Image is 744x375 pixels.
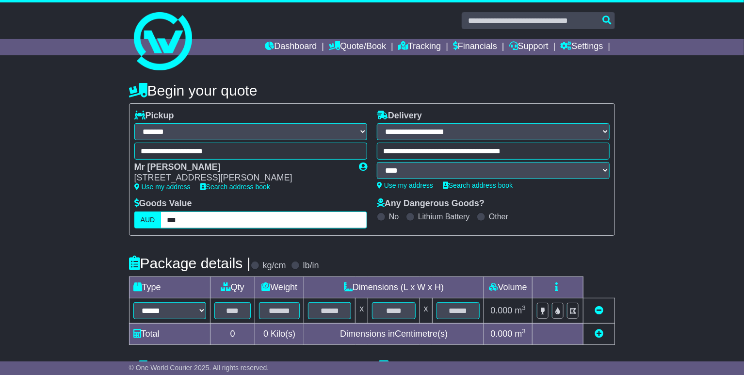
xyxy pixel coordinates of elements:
[522,327,526,335] sup: 3
[265,39,317,55] a: Dashboard
[304,277,484,298] td: Dimensions (L x W x H)
[210,323,255,344] td: 0
[491,306,513,315] span: 0.000
[134,183,191,191] a: Use my address
[515,306,526,315] span: m
[389,212,399,221] label: No
[522,304,526,311] sup: 3
[595,329,603,339] a: Add new item
[356,298,368,323] td: x
[515,329,526,339] span: m
[134,162,349,173] div: Mr [PERSON_NAME]
[134,198,192,209] label: Goods Value
[377,181,433,189] a: Use my address
[263,329,268,339] span: 0
[418,212,470,221] label: Lithium Battery
[443,181,513,189] a: Search address book
[129,82,615,98] h4: Begin your quote
[134,212,162,228] label: AUD
[303,261,319,271] label: lb/in
[200,183,270,191] a: Search address book
[263,261,286,271] label: kg/cm
[595,306,603,315] a: Remove this item
[255,323,304,344] td: Kilo(s)
[484,277,533,298] td: Volume
[509,39,549,55] a: Support
[134,173,349,183] div: [STREET_ADDRESS][PERSON_NAME]
[453,39,497,55] a: Financials
[129,364,269,372] span: © One World Courier 2025. All rights reserved.
[129,277,210,298] td: Type
[129,255,251,271] h4: Package details |
[561,39,603,55] a: Settings
[134,111,174,121] label: Pickup
[489,212,508,221] label: Other
[129,323,210,344] td: Total
[398,39,441,55] a: Tracking
[329,39,386,55] a: Quote/Book
[377,198,485,209] label: Any Dangerous Goods?
[377,111,422,121] label: Delivery
[304,323,484,344] td: Dimensions in Centimetre(s)
[491,329,513,339] span: 0.000
[255,277,304,298] td: Weight
[210,277,255,298] td: Qty
[420,298,432,323] td: x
